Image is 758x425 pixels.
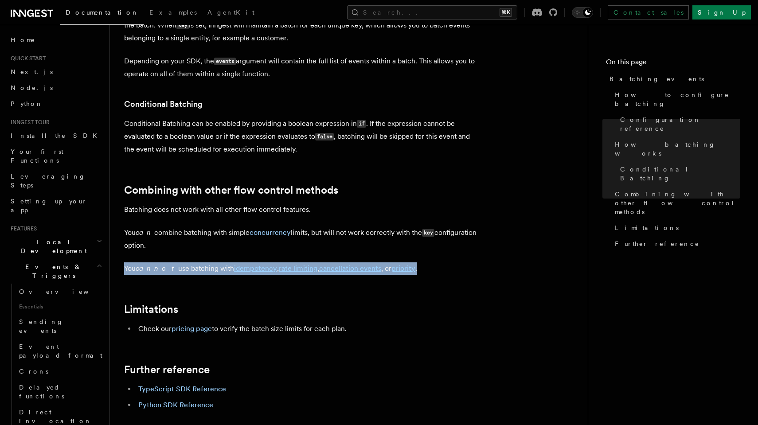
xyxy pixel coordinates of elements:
[172,324,212,333] a: pricing page
[7,144,104,168] a: Your first Functions
[606,71,740,87] a: Batching events
[16,284,104,300] a: Overview
[620,115,740,133] span: Configuration reference
[7,64,104,80] a: Next.js
[214,58,236,65] code: events
[7,119,50,126] span: Inngest tour
[7,96,104,112] a: Python
[7,55,46,62] span: Quick start
[500,8,512,17] kbd: ⌘K
[149,9,197,16] span: Examples
[11,198,87,214] span: Setting up your app
[692,5,751,19] a: Sign Up
[16,379,104,404] a: Delayed functions
[606,57,740,71] h4: On this page
[16,300,104,314] span: Essentials
[319,264,381,273] a: cancellation events
[11,100,43,107] span: Python
[207,9,254,16] span: AgentKit
[611,136,740,161] a: How batching works
[422,229,434,237] code: key
[615,140,740,158] span: How batching works
[7,225,37,232] span: Features
[7,259,104,284] button: Events & Triggers
[66,9,139,16] span: Documentation
[391,264,415,273] a: priority
[138,401,213,409] a: Python SDK Reference
[7,238,97,255] span: Local Development
[7,128,104,144] a: Install the SDK
[124,363,210,376] a: Further reference
[19,343,102,359] span: Event payload format
[7,168,104,193] a: Leveraging Steps
[315,133,334,140] code: false
[176,22,189,29] code: key
[19,368,48,375] span: Crons
[11,132,102,139] span: Install the SDK
[11,84,53,91] span: Node.js
[347,5,517,19] button: Search...⌘K
[124,226,479,252] p: You combine batching with simple limits, but will not work correctly with the configuration option.
[7,32,104,48] a: Home
[136,323,479,335] li: Check our to verify the batch size limits for each plan.
[615,190,740,216] span: Combining with other flow control methods
[19,384,64,400] span: Delayed functions
[16,314,104,339] a: Sending events
[124,203,479,216] p: Batching does not work with all other flow control features.
[124,262,479,275] p: You use batching with , , , or .
[138,385,226,393] a: TypeScript SDK Reference
[124,184,338,196] a: Combining with other flow control methods
[11,148,63,164] span: Your first Functions
[7,193,104,218] a: Setting up your app
[610,74,704,83] span: Batching events
[124,303,178,316] a: Limitations
[136,228,154,237] em: can
[19,318,63,334] span: Sending events
[124,98,203,110] a: Conditional Batching
[60,3,144,25] a: Documentation
[250,228,291,237] a: concurrency
[124,117,479,156] p: Conditional Batching can be enabled by providing a boolean expression in . If the expression cann...
[136,264,178,273] em: cannot
[620,165,740,183] span: Conditional Batching
[7,234,104,259] button: Local Development
[7,262,97,280] span: Events & Triggers
[279,264,317,273] a: rate limiting
[19,288,110,295] span: Overview
[16,363,104,379] a: Crons
[202,3,260,24] a: AgentKit
[11,68,53,75] span: Next.js
[611,87,740,112] a: How to configure batching
[617,112,740,136] a: Configuration reference
[611,220,740,236] a: Limitations
[611,236,740,252] a: Further reference
[615,90,740,108] span: How to configure batching
[234,264,277,273] a: idempotency
[144,3,202,24] a: Examples
[615,239,699,248] span: Further reference
[16,339,104,363] a: Event payload format
[617,161,740,186] a: Conditional Batching
[19,409,92,425] span: Direct invocation
[124,55,479,80] p: Depending on your SDK, the argument will contain the full list of events within a batch. This all...
[357,120,366,128] code: if
[11,173,86,189] span: Leveraging Steps
[7,80,104,96] a: Node.js
[11,35,35,44] span: Home
[611,186,740,220] a: Combining with other flow control methods
[608,5,689,19] a: Contact sales
[572,7,593,18] button: Toggle dark mode
[615,223,679,232] span: Limitations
